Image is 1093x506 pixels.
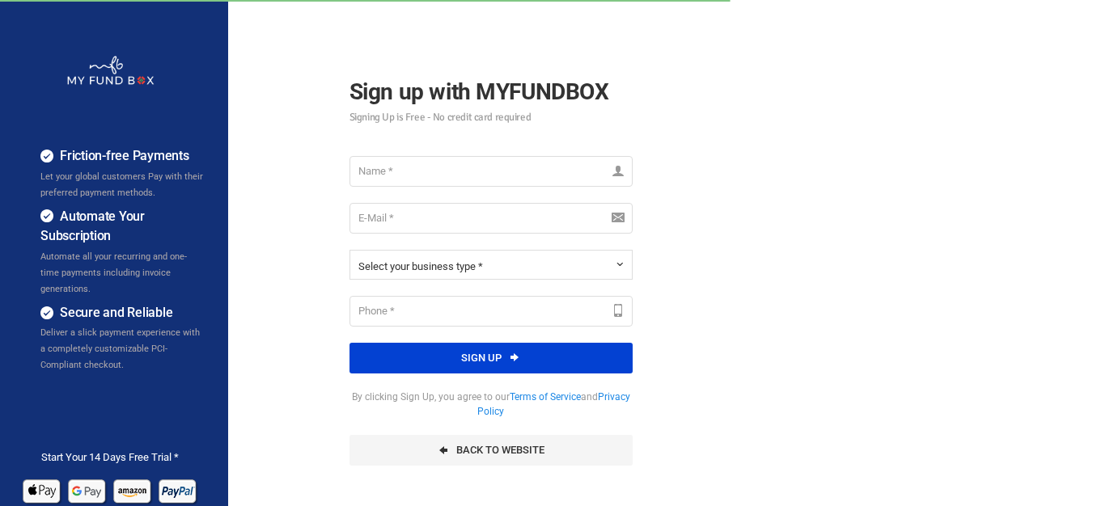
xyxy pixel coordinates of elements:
button: Sign up [350,343,633,373]
span: Select your business type * [358,260,483,272]
a: Terms of Service [510,391,581,403]
input: Phone * [350,296,633,327]
input: Name * [350,156,633,187]
input: E-Mail * [350,203,633,234]
a: Privacy Policy [477,391,630,417]
span: Automate all your recurring and one-time payments including invoice generations. [40,251,187,294]
button: Select your business type * [350,250,633,280]
h4: Friction-free Payments [40,146,204,167]
h4: Secure and Reliable [40,303,204,323]
h2: Sign up with MYFUNDBOX [350,74,633,122]
span: Let your global customers Pay with their preferred payment methods. [40,171,203,198]
span: Deliver a slick payment experience with a completely customizable PCI-Compliant checkout. [40,327,200,370]
small: Signing Up is Free - No credit card required [350,112,633,123]
h4: Automate Your Subscription [40,207,204,247]
span: By clicking Sign Up, you agree to our and [350,390,633,420]
a: Back To Website [350,435,633,466]
img: whiteMFB.png [66,55,155,86]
